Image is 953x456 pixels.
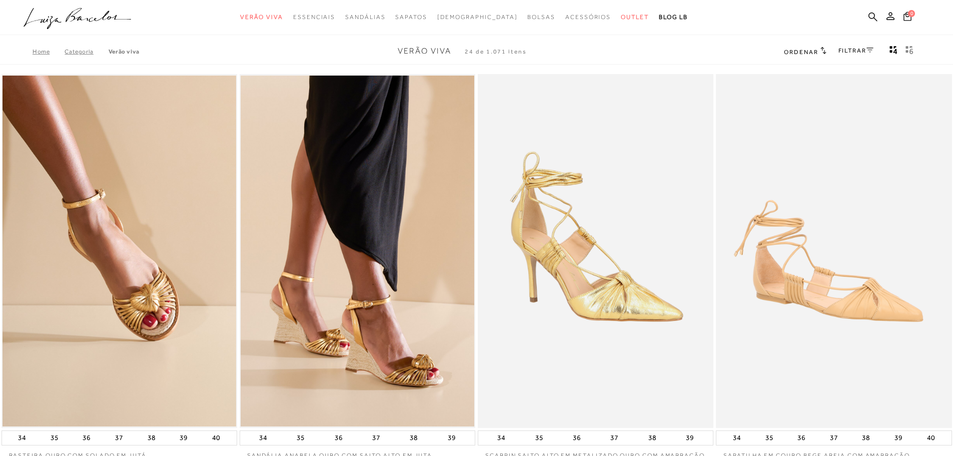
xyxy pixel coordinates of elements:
[645,431,659,445] button: 38
[293,8,335,27] a: noSubCategoriesText
[294,431,308,445] button: 35
[109,48,140,55] a: Verão Viva
[145,431,159,445] button: 38
[717,76,950,426] img: SAPATILHA EM COURO BEGE AREIA COM AMARRAÇÃO
[395,8,427,27] a: noSubCategoriesText
[209,431,223,445] button: 40
[445,431,459,445] button: 39
[794,431,808,445] button: 36
[240,8,283,27] a: noSubCategoriesText
[565,8,611,27] a: noSubCategoriesText
[762,431,776,445] button: 35
[293,14,335,21] span: Essenciais
[345,8,385,27] a: noSubCategoriesText
[332,431,346,445] button: 36
[33,48,65,55] a: Home
[395,14,427,21] span: Sapatos
[527,14,555,21] span: Bolsas
[48,431,62,445] button: 35
[15,431,29,445] button: 34
[398,47,451,56] span: Verão Viva
[241,76,474,426] img: SANDÁLIA ANABELA OURO COM SALTO ALTO EM JUTA
[407,431,421,445] button: 38
[621,14,649,21] span: Outlet
[859,431,873,445] button: 38
[494,431,508,445] button: 34
[891,431,905,445] button: 39
[479,76,712,426] a: SCARPIN SALTO ALTO EM METALIZADO OURO COM AMARRAÇÃO SCARPIN SALTO ALTO EM METALIZADO OURO COM AMA...
[607,431,621,445] button: 37
[827,431,841,445] button: 37
[256,431,270,445] button: 34
[437,14,518,21] span: [DEMOGRAPHIC_DATA]
[683,431,697,445] button: 39
[924,431,938,445] button: 40
[65,48,108,55] a: Categoria
[479,76,712,426] img: SCARPIN SALTO ALTO EM METALIZADO OURO COM AMARRAÇÃO
[240,14,283,21] span: Verão Viva
[838,47,873,54] a: FILTRAR
[908,10,915,17] span: 0
[902,45,916,58] button: gridText6Desc
[717,76,950,426] a: SAPATILHA EM COURO BEGE AREIA COM AMARRAÇÃO SAPATILHA EM COURO BEGE AREIA COM AMARRAÇÃO
[784,49,818,56] span: Ordenar
[112,431,126,445] button: 37
[177,431,191,445] button: 39
[565,14,611,21] span: Acessórios
[900,11,914,25] button: 0
[241,76,474,426] a: SANDÁLIA ANABELA OURO COM SALTO ALTO EM JUTA SANDÁLIA ANABELA OURO COM SALTO ALTO EM JUTA
[659,8,688,27] a: BLOG LB
[80,431,94,445] button: 36
[465,48,527,55] span: 24 de 1.071 itens
[570,431,584,445] button: 36
[730,431,744,445] button: 34
[532,431,546,445] button: 35
[886,45,900,58] button: Mostrar 4 produtos por linha
[345,14,385,21] span: Sandálias
[527,8,555,27] a: noSubCategoriesText
[659,14,688,21] span: BLOG LB
[621,8,649,27] a: noSubCategoriesText
[3,76,236,426] a: RASTEIRA OURO COM SOLADO EM JUTÁ RASTEIRA OURO COM SOLADO EM JUTÁ
[369,431,383,445] button: 37
[437,8,518,27] a: noSubCategoriesText
[3,76,236,426] img: RASTEIRA OURO COM SOLADO EM JUTÁ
